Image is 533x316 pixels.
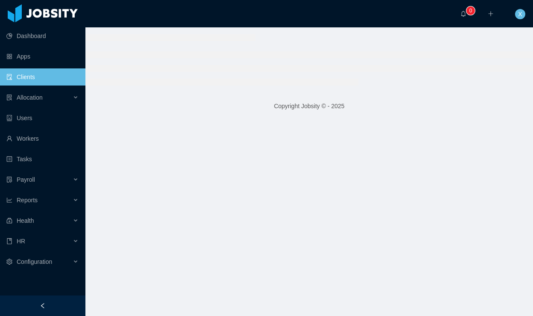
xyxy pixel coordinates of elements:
[17,94,43,101] span: Allocation
[6,151,79,168] a: icon: profileTasks
[17,176,35,183] span: Payroll
[6,95,12,100] i: icon: solution
[6,48,79,65] a: icon: appstoreApps
[6,218,12,224] i: icon: medicine-box
[17,238,25,245] span: HR
[17,258,52,265] span: Configuration
[488,11,494,17] i: icon: plus
[6,68,79,86] a: icon: auditClients
[6,27,79,44] a: icon: pie-chartDashboard
[6,177,12,183] i: icon: file-protect
[6,238,12,244] i: icon: book
[17,217,34,224] span: Health
[6,109,79,127] a: icon: robotUsers
[6,130,79,147] a: icon: userWorkers
[6,259,12,265] i: icon: setting
[460,11,466,17] i: icon: bell
[466,6,475,15] sup: 0
[6,197,12,203] i: icon: line-chart
[17,197,38,204] span: Reports
[518,9,522,19] span: X
[85,92,533,121] footer: Copyright Jobsity © - 2025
